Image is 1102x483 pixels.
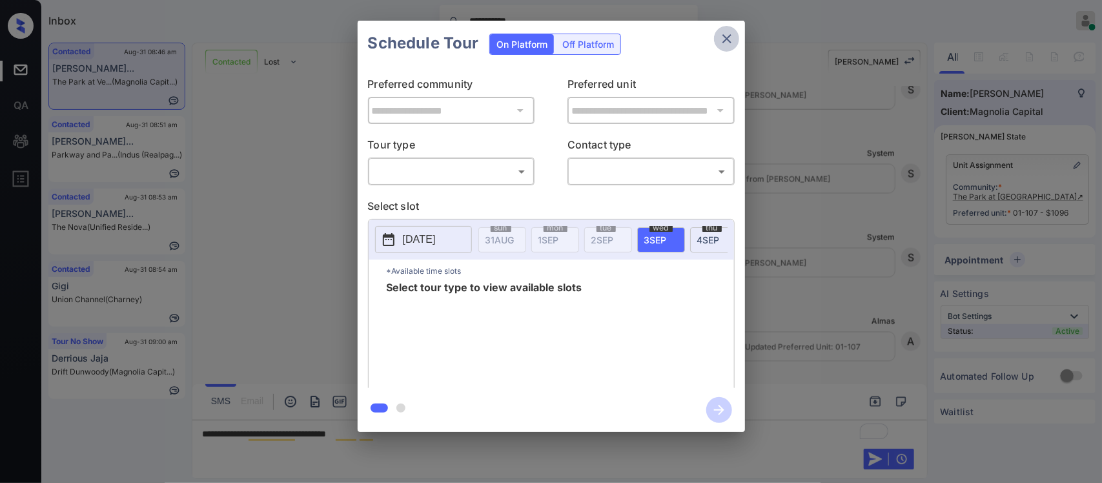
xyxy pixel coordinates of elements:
span: 4 SEP [697,234,720,245]
p: Contact type [567,137,735,158]
p: Tour type [368,137,535,158]
span: wed [649,224,673,232]
span: thu [702,224,722,232]
div: Off Platform [556,34,620,54]
h2: Schedule Tour [358,21,489,66]
p: Preferred unit [567,76,735,97]
div: date-select [637,227,685,252]
p: Select slot [368,198,735,219]
span: Select tour type to view available slots [387,282,582,385]
button: [DATE] [375,226,472,253]
div: date-select [690,227,738,252]
button: close [714,26,740,52]
p: Preferred community [368,76,535,97]
p: *Available time slots [387,260,734,282]
span: 3 SEP [644,234,667,245]
div: On Platform [490,34,554,54]
p: [DATE] [403,232,436,247]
